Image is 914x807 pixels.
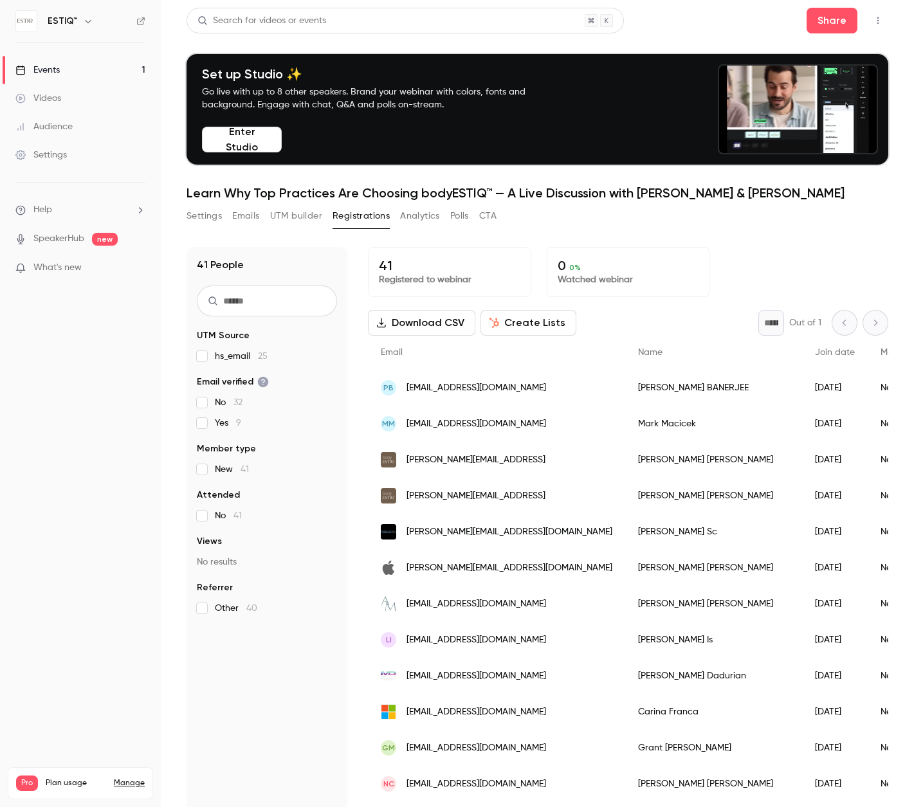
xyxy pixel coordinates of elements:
[381,596,396,612] img: amskinhealth.com
[241,465,249,474] span: 41
[407,777,546,791] span: [EMAIL_ADDRESS][DOMAIN_NAME]
[197,556,337,568] p: No results
[197,329,337,615] section: facet-groups
[33,203,52,217] span: Help
[625,442,802,478] div: [PERSON_NAME] [PERSON_NAME]
[197,14,326,28] div: Search for videos or events
[215,509,242,522] span: No
[558,258,699,273] p: 0
[479,206,497,226] button: CTA
[232,206,259,226] button: Emails
[381,452,396,467] img: estiq.ai
[202,66,556,82] h4: Set up Studio ✨
[197,489,240,502] span: Attended
[368,310,475,336] button: Download CSV
[625,406,802,442] div: Mark Macicek
[383,382,394,394] span: PB
[15,149,67,161] div: Settings
[15,64,60,77] div: Events
[407,561,612,575] span: [PERSON_NAME][EMAIL_ADDRESS][DOMAIN_NAME]
[215,396,242,409] span: No
[381,348,403,357] span: Email
[197,329,250,342] span: UTM Source
[625,478,802,514] div: [PERSON_NAME] [PERSON_NAME]
[202,127,282,152] button: Enter Studio
[381,560,396,576] img: mac.com
[450,206,469,226] button: Polls
[400,206,440,226] button: Analytics
[386,634,392,646] span: LI
[802,730,868,766] div: [DATE]
[407,381,546,395] span: [EMAIL_ADDRESS][DOMAIN_NAME]
[246,604,257,613] span: 40
[233,398,242,407] span: 32
[407,453,545,467] span: [PERSON_NAME][EMAIL_ADDRESS]
[381,488,396,503] img: estiq.ai
[407,705,546,719] span: [EMAIL_ADDRESS][DOMAIN_NAME]
[789,316,821,329] p: Out of 1
[33,261,82,275] span: What's new
[802,370,868,406] div: [DATE]
[625,694,802,730] div: Carina Franca
[558,273,699,286] p: Watched webinar
[407,417,546,431] span: [EMAIL_ADDRESS][DOMAIN_NAME]
[802,694,868,730] div: [DATE]
[625,622,802,658] div: [PERSON_NAME] Is
[625,730,802,766] div: Grant [PERSON_NAME]
[802,478,868,514] div: [DATE]
[215,602,257,615] span: Other
[815,348,855,357] span: Join date
[92,233,118,246] span: new
[197,442,256,455] span: Member type
[33,232,84,246] a: SpeakerHub
[381,524,396,540] img: ballancerpro.com
[625,550,802,586] div: [PERSON_NAME] [PERSON_NAME]
[233,511,242,520] span: 41
[382,742,395,754] span: GM
[625,586,802,622] div: [PERSON_NAME] [PERSON_NAME]
[187,185,888,201] h1: Learn Why Top Practices Are Choosing bodyESTIQ™ — A Live Discussion with [PERSON_NAME] & [PERSON_...
[236,419,241,428] span: 9
[46,778,106,788] span: Plan usage
[802,622,868,658] div: [DATE]
[802,406,868,442] div: [DATE]
[197,581,233,594] span: Referrer
[197,376,269,388] span: Email verified
[625,514,802,550] div: [PERSON_NAME] Sc
[407,741,546,755] span: [EMAIL_ADDRESS][DOMAIN_NAME]
[625,766,802,802] div: [PERSON_NAME] [PERSON_NAME]
[802,442,868,478] div: [DATE]
[114,778,145,788] a: Manage
[379,258,520,273] p: 41
[215,463,249,476] span: New
[638,348,663,357] span: Name
[407,597,546,611] span: [EMAIL_ADDRESS][DOMAIN_NAME]
[197,257,244,273] h1: 41 People
[381,704,396,720] img: live.com
[407,633,546,647] span: [EMAIL_ADDRESS][DOMAIN_NAME]
[802,514,868,550] div: [DATE]
[215,417,241,430] span: Yes
[270,206,322,226] button: UTM builder
[802,550,868,586] div: [DATE]
[480,310,576,336] button: Create Lists
[407,525,612,539] span: [PERSON_NAME][EMAIL_ADDRESS][DOMAIN_NAME]
[407,489,545,503] span: [PERSON_NAME][EMAIL_ADDRESS]
[16,11,37,32] img: ESTIQ™
[197,535,222,548] span: Views
[187,206,222,226] button: Settings
[383,778,394,790] span: NC
[16,775,38,791] span: Pro
[15,92,61,105] div: Videos
[381,668,396,684] img: mdbeautylabs.com
[625,370,802,406] div: [PERSON_NAME] BANERJEE
[202,86,556,111] p: Go live with up to 8 other speakers. Brand your webinar with colors, fonts and background. Engage...
[807,8,857,33] button: Share
[333,206,390,226] button: Registrations
[625,658,802,694] div: [PERSON_NAME] Dadurian
[569,263,581,272] span: 0 %
[215,350,268,363] span: hs_email
[407,669,546,683] span: [EMAIL_ADDRESS][DOMAIN_NAME]
[802,658,868,694] div: [DATE]
[802,586,868,622] div: [DATE]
